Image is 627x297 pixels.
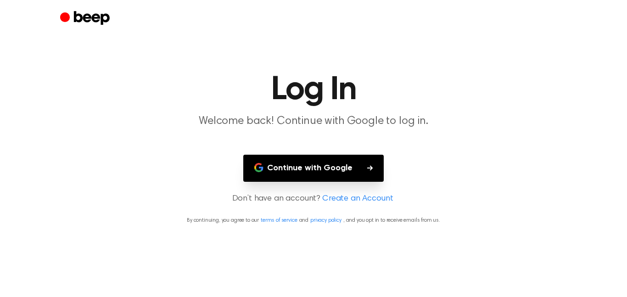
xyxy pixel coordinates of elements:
p: By continuing, you agree to our and , and you opt in to receive emails from us. [11,216,616,224]
a: Beep [60,10,112,28]
p: Don’t have an account? [11,193,616,205]
p: Welcome back! Continue with Google to log in. [137,114,490,129]
a: Create an Account [322,193,393,205]
a: privacy policy [310,218,341,223]
button: Continue with Google [243,155,384,182]
a: terms of service [261,218,297,223]
h1: Log In [78,73,549,106]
